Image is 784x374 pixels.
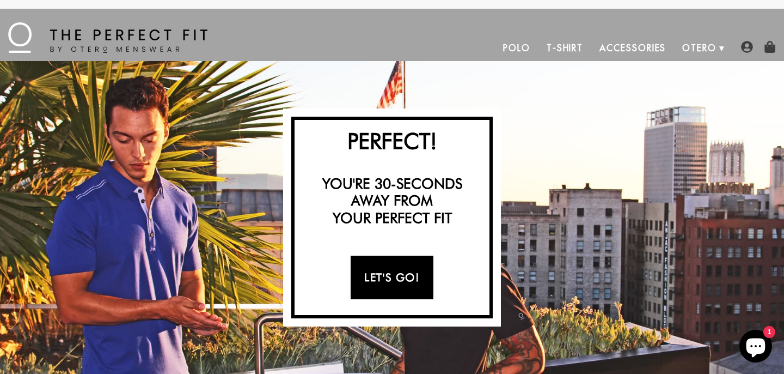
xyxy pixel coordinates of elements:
[300,175,484,226] h3: You're 30-seconds away from your perfect fit
[8,22,207,53] img: The Perfect Fit - by Otero Menswear - Logo
[351,256,433,299] a: Let's Go!
[538,35,591,61] a: T-Shirt
[764,41,776,53] img: shopping-bag-icon.png
[736,330,775,365] inbox-online-store-chat: Shopify online store chat
[741,41,753,53] img: user-account-icon.png
[300,128,484,154] h2: Perfect!
[495,35,538,61] a: Polo
[674,35,725,61] a: Otero
[591,35,674,61] a: Accessories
